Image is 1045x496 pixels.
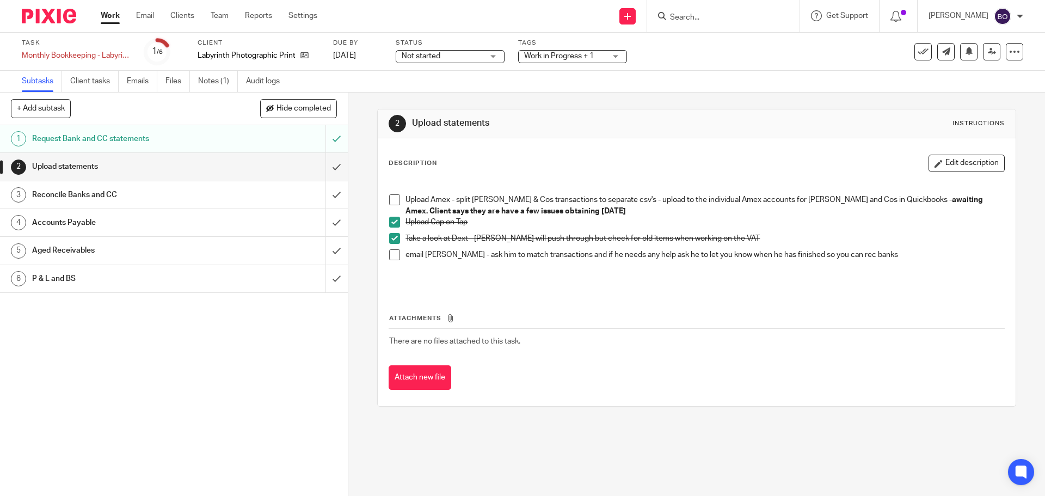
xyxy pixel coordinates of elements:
[22,39,131,47] label: Task
[405,196,985,215] strong: awaiting Amex. Client says they are have a few issues obtaining [DATE]
[396,39,505,47] label: Status
[524,52,594,60] span: Work in Progress + 1
[32,271,220,287] h1: P & L and BS
[32,131,220,147] h1: Request Bank and CC statements
[260,99,337,118] button: Hide completed
[929,155,1005,172] button: Edit description
[333,52,356,59] span: [DATE]
[11,271,26,286] div: 6
[402,52,440,60] span: Not started
[405,249,1004,260] p: email [PERSON_NAME] - ask him to match transactions and if he needs any help ask he to let you kn...
[11,243,26,259] div: 5
[389,315,441,321] span: Attachments
[136,10,154,21] a: Email
[32,158,220,175] h1: Upload statements
[669,13,767,23] input: Search
[405,233,1004,244] p: Take a look at Dext - [PERSON_NAME] will push through but check for old items when working on the...
[245,10,272,21] a: Reports
[389,159,437,168] p: Description
[11,160,26,175] div: 2
[389,115,406,132] div: 2
[32,187,220,203] h1: Reconcile Banks and CC
[127,71,157,92] a: Emails
[170,10,194,21] a: Clients
[412,118,720,129] h1: Upload statements
[198,39,319,47] label: Client
[11,215,26,230] div: 4
[405,217,1004,228] p: Upload Cap on Tap
[22,9,76,23] img: Pixie
[11,187,26,203] div: 3
[246,71,288,92] a: Audit logs
[276,105,331,113] span: Hide completed
[101,10,120,21] a: Work
[157,49,163,55] small: /6
[198,50,295,61] p: Labyrinth Photographic Printing
[198,71,238,92] a: Notes (1)
[11,131,26,146] div: 1
[165,71,190,92] a: Files
[70,71,119,92] a: Client tasks
[11,99,71,118] button: + Add subtask
[929,10,988,21] p: [PERSON_NAME]
[952,119,1005,128] div: Instructions
[288,10,317,21] a: Settings
[518,39,627,47] label: Tags
[333,39,382,47] label: Due by
[211,10,229,21] a: Team
[389,338,520,345] span: There are no files attached to this task.
[152,45,163,58] div: 1
[22,71,62,92] a: Subtasks
[994,8,1011,25] img: svg%3E
[32,242,220,259] h1: Aged Receivables
[389,365,451,390] button: Attach new file
[826,12,868,20] span: Get Support
[405,194,1004,217] p: Upload Amex - split [PERSON_NAME] & Cos transactions to separate csv's - upload to the individual...
[32,215,220,231] h1: Accounts Payable
[22,50,131,61] div: Monthly Bookkeeping - Labyrinth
